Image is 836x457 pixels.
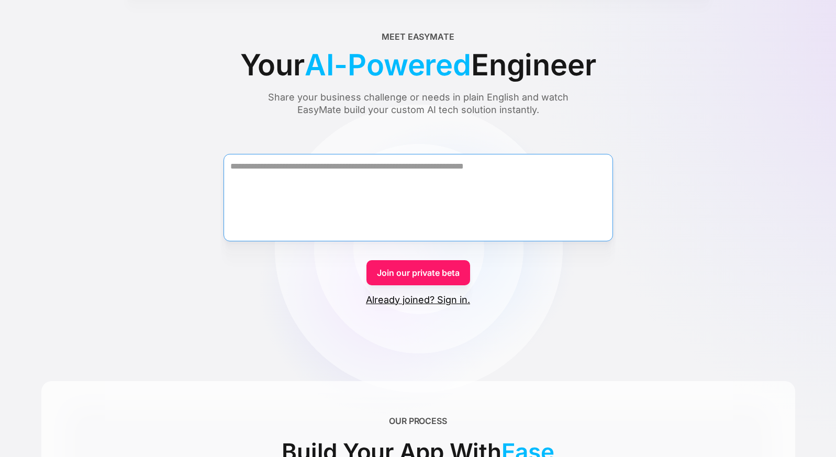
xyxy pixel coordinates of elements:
div: Meet EasyMate [382,30,454,43]
a: Join our private beta [366,260,470,285]
span: AI-Powered [305,43,471,87]
form: Form [41,135,795,306]
div: OUR PROCESS [389,415,447,427]
div: Your [240,43,596,87]
div: Share your business challenge or needs in plain English and watch EasyMate build your custom AI t... [248,91,588,116]
span: Engineer [471,43,596,87]
a: Already joined? Sign in. [366,294,470,306]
